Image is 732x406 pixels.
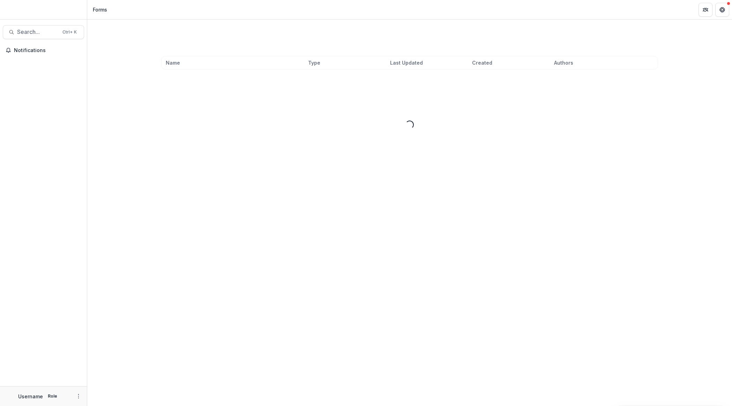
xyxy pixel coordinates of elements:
[390,59,423,66] span: Last Updated
[46,393,59,399] p: Role
[14,48,81,53] span: Notifications
[90,5,110,15] nav: breadcrumb
[93,6,107,13] div: Forms
[308,59,320,66] span: Type
[3,25,84,39] button: Search...
[699,3,712,17] button: Partners
[554,59,573,66] span: Authors
[61,28,78,36] div: Ctrl + K
[166,59,180,66] span: Name
[74,392,83,400] button: More
[18,393,43,400] p: Username
[17,29,58,35] span: Search...
[472,59,492,66] span: Created
[715,3,729,17] button: Get Help
[3,45,84,56] button: Notifications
